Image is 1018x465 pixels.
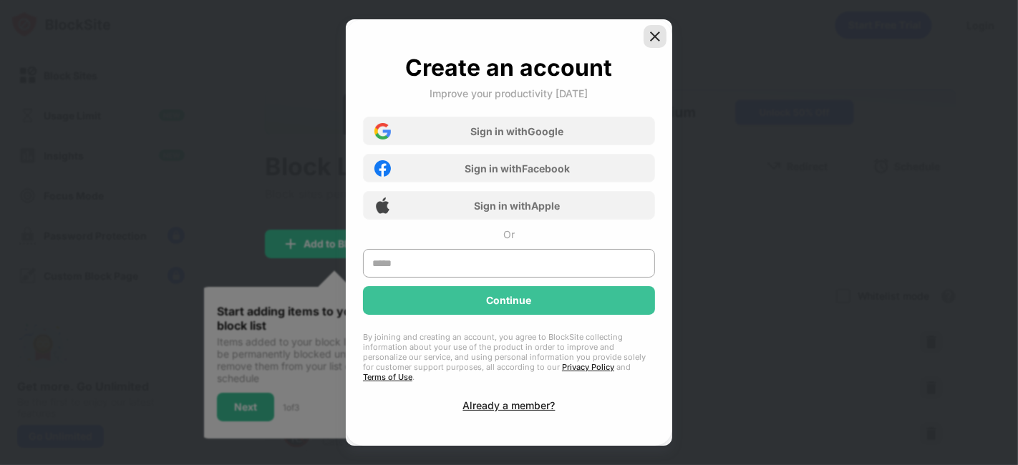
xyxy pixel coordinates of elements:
a: Terms of Use [363,372,412,382]
img: google-icon.png [374,123,391,139]
div: Already a member? [463,399,556,411]
div: By joining and creating an account, you agree to BlockSite collecting information about your use ... [363,332,655,382]
div: Sign in with Google [471,125,564,137]
div: Sign in with Facebook [465,162,570,175]
a: Privacy Policy [562,362,614,372]
img: apple-icon.png [374,197,391,214]
div: Improve your productivity [DATE] [430,87,588,99]
img: facebook-icon.png [374,160,391,177]
div: Sign in with Apple [475,200,561,212]
div: Create an account [406,54,613,82]
div: Continue [487,295,532,306]
div: Or [503,228,515,240]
